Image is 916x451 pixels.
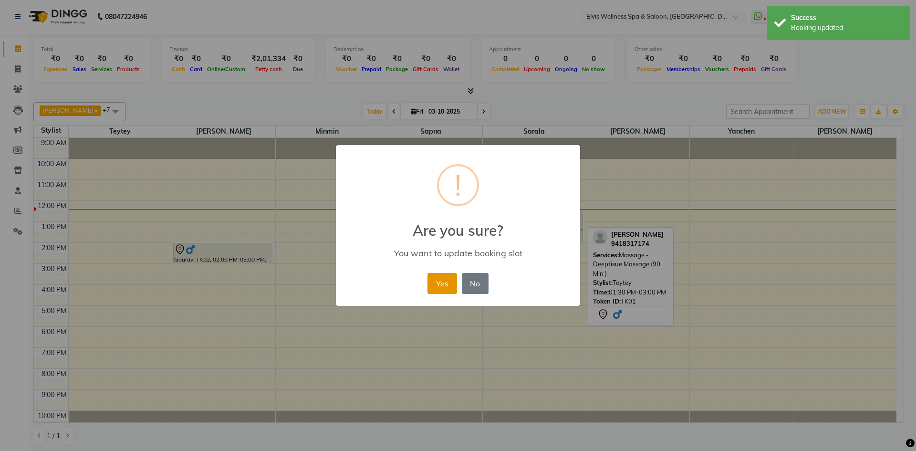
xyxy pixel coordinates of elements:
div: ! [455,166,461,204]
div: You want to update booking slot [350,248,566,259]
div: Booking updated [791,23,903,33]
h2: Are you sure? [336,210,580,239]
button: Yes [427,273,457,294]
button: No [462,273,489,294]
div: Success [791,13,903,23]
